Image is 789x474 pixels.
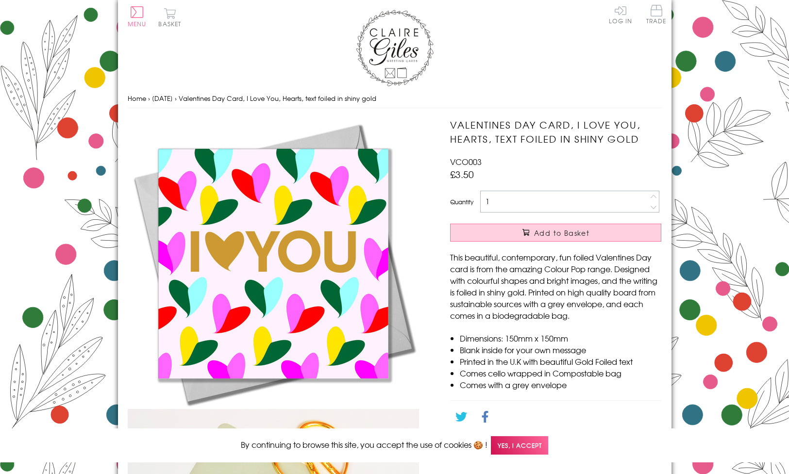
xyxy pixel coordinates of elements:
h1: Valentines Day Card, I Love You, Hearts, text foiled in shiny gold [450,118,661,146]
img: Claire Giles Greetings Cards [356,10,434,86]
button: Menu [128,6,147,27]
span: Menu [128,19,147,28]
li: Comes with a grey envelope [460,379,661,391]
nav: breadcrumbs [128,89,662,109]
span: Valentines Day Card, I Love You, Hearts, text foiled in shiny gold [179,94,376,103]
a: Trade [646,5,667,26]
a: Log In [609,5,632,24]
span: Trade [646,5,667,24]
span: › [148,94,150,103]
img: Valentines Day Card, I Love You, Hearts, text foiled in shiny gold [128,118,419,409]
li: Dimensions: 150mm x 150mm [460,332,661,344]
label: Quantity [450,197,473,206]
button: Basket [157,8,184,27]
button: Add to Basket [450,224,661,242]
a: [DATE] [152,94,173,103]
li: Blank inside for your own message [460,344,661,356]
span: Add to Basket [534,228,589,238]
p: This beautiful, contemporary, fun foiled Valentines Day card is from the amazing Colour Pop range... [450,251,661,321]
li: Printed in the U.K with beautiful Gold Foiled text [460,356,661,367]
span: Yes, I accept [491,436,548,455]
li: Comes cello wrapped in Compostable bag [460,367,661,379]
span: › [175,94,177,103]
a: Home [128,94,146,103]
span: VCO003 [450,156,482,167]
span: £3.50 [450,167,474,181]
